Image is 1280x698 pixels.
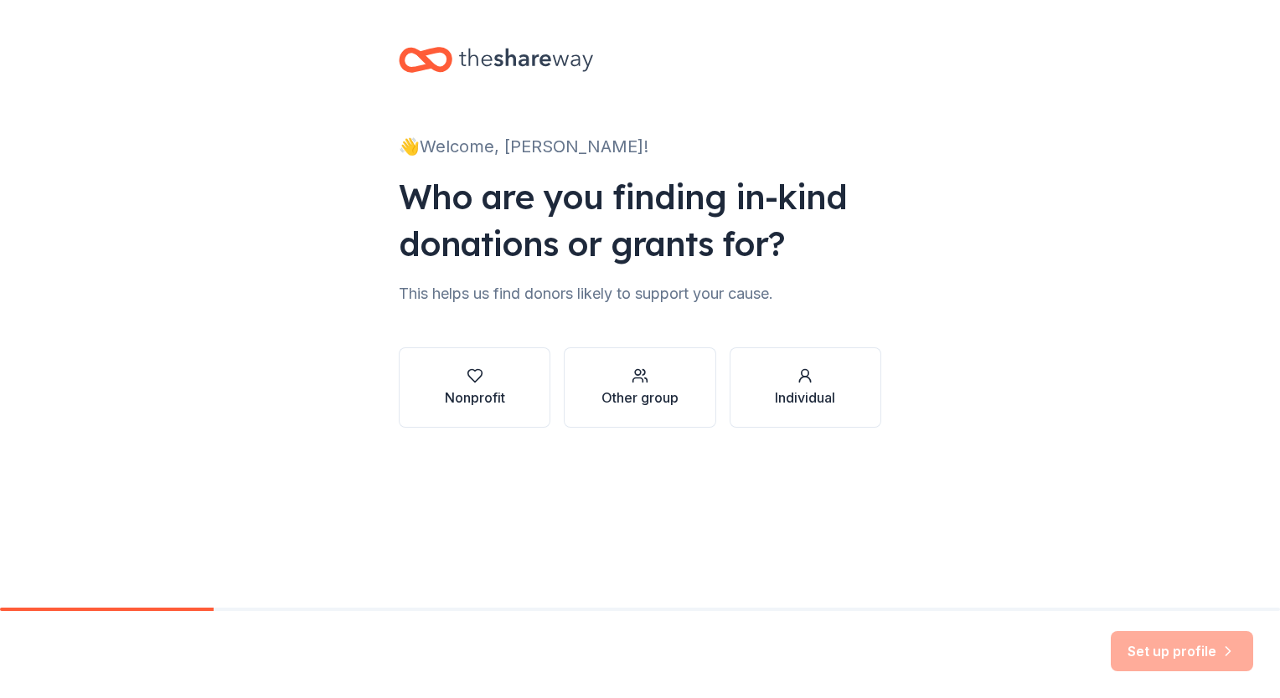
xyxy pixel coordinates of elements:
button: Individual [730,347,881,428]
button: Nonprofit [399,347,550,428]
button: Other group [564,347,715,428]
div: 👋 Welcome, [PERSON_NAME]! [399,133,881,160]
div: Individual [775,387,835,408]
div: Who are you finding in-kind donations or grants for? [399,173,881,267]
div: Other group [601,387,679,408]
div: This helps us find donors likely to support your cause. [399,280,881,307]
div: Nonprofit [445,387,505,408]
